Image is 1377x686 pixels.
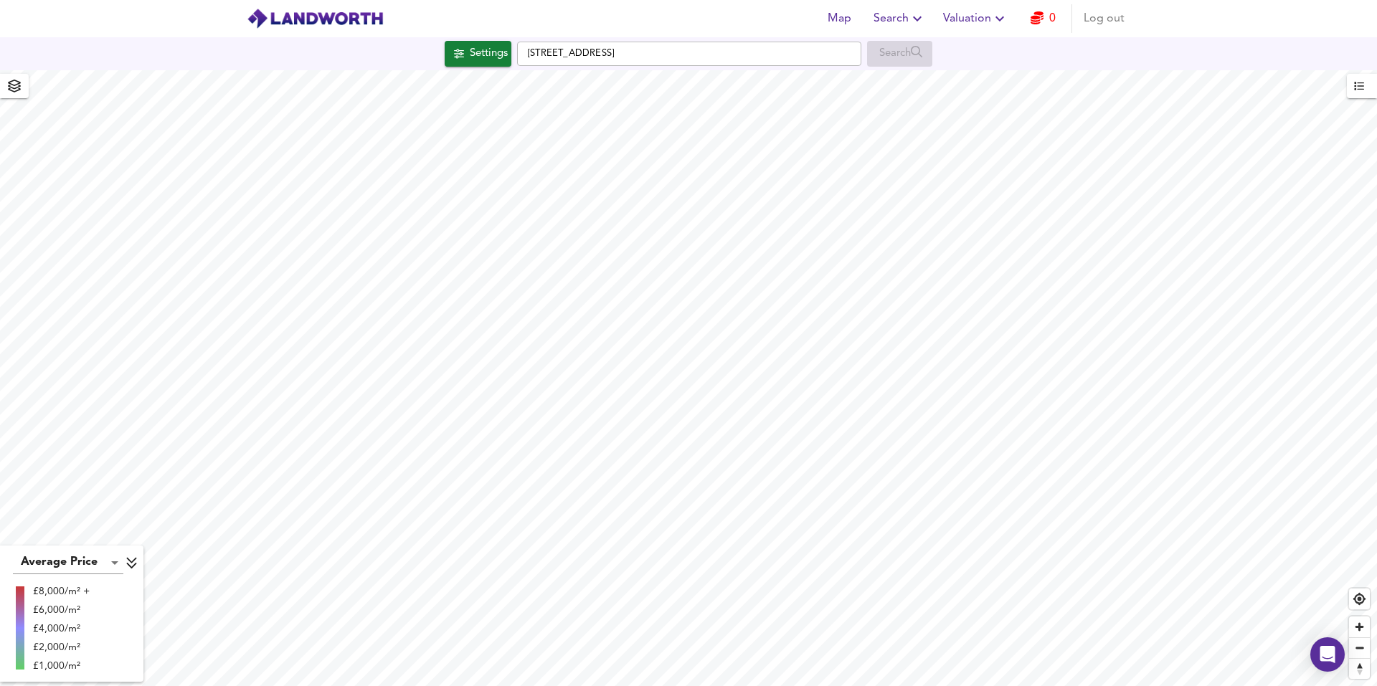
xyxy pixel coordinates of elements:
div: Open Intercom Messenger [1310,637,1345,672]
span: Valuation [943,9,1008,29]
span: Search [874,9,926,29]
button: Map [816,4,862,33]
div: £1,000/m² [33,659,90,673]
div: Settings [470,44,508,63]
div: £8,000/m² + [33,584,90,599]
a: 0 [1031,9,1056,29]
span: Zoom out [1349,638,1370,658]
button: Zoom in [1349,616,1370,637]
div: Click to configure Search Settings [445,41,511,67]
button: Reset bearing to north [1349,658,1370,679]
button: Settings [445,41,511,67]
input: Enter a location... [517,42,861,66]
span: Log out [1084,9,1125,29]
span: Reset bearing to north [1349,659,1370,679]
span: Map [822,9,856,29]
div: £4,000/m² [33,621,90,636]
div: Average Price [13,551,123,574]
button: Zoom out [1349,637,1370,658]
button: Search [868,4,932,33]
button: Find my location [1349,589,1370,609]
div: Enable a Source before running a Search [867,41,932,67]
div: £6,000/m² [33,603,90,617]
img: logo [247,8,384,29]
button: Log out [1078,4,1130,33]
button: 0 [1020,4,1066,33]
div: £2,000/m² [33,640,90,654]
button: Valuation [937,4,1014,33]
